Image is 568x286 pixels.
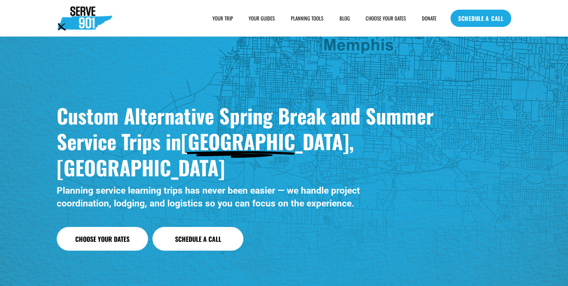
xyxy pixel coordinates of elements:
a: folder dropdown [291,14,323,22]
strong: Planning service learning trips has never been easier — we handle project coordination, lodging, ... [57,185,362,209]
a: YOUR GUIDES [249,14,275,22]
a: CHOOSE YOUR DATES [366,14,406,22]
a: SCHEDULE A CALL [451,10,511,27]
img: Serve901 [57,6,112,31]
a: DONATE [422,14,436,22]
a: folder dropdown [212,14,233,22]
strong: [GEOGRAPHIC_DATA], [GEOGRAPHIC_DATA] [57,126,359,182]
span: YOUR TRIP [212,15,233,22]
a: Choose Your Dates [57,227,148,251]
a: Schedule a Call [152,227,244,251]
a: BLOG [340,14,350,22]
span: PLANNING TOOLS [291,15,323,22]
strong: Custom Alternative Spring Break and Summer Service Trips in [57,100,439,156]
